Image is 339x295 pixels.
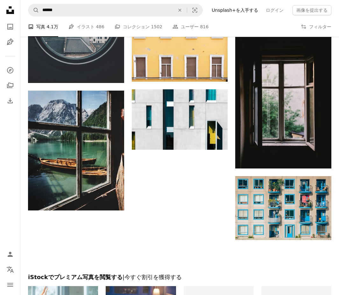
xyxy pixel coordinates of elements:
[235,93,331,99] a: 工場近くの開き窓を開ける
[173,4,187,16] button: 全てクリア
[151,23,162,30] span: 1502
[173,17,208,37] a: ユーザー 816
[132,47,228,52] a: 4つの窓とその前にベンチがある黄色い建物
[4,36,17,48] a: イラスト
[28,273,331,281] h2: iStockでプレミアム写真を閲覧する
[28,147,124,153] a: ドック近くの4隻の茶色い木造船
[4,64,17,77] a: 探す
[4,4,17,18] a: ホーム — Unsplash
[115,17,162,37] a: コレクション 1502
[4,94,17,107] a: ダウンロード履歴
[301,17,331,37] button: フィルター
[208,5,262,15] a: Unsplash+を入手する
[4,263,17,276] button: 言語
[96,23,104,30] span: 486
[28,4,203,17] form: サイト内でビジュアルを探す
[293,5,331,15] button: 画像を提出する
[4,20,17,33] a: 写真
[132,117,228,122] a: 複数の窓と黄色いドアのある建物
[123,274,182,280] span: | 今すぐ割引を獲得する
[132,89,228,150] img: 複数の窓と黄色いドアのある建物
[28,91,124,210] img: ドック近くの4隻の茶色い木造船
[235,25,331,168] img: 工場近くの開き窓を開ける
[68,17,104,37] a: イラスト 486
[200,23,208,30] span: 816
[4,278,17,291] button: メニュー
[4,79,17,92] a: コレクション
[28,4,39,16] button: Unsplashで検索する
[132,18,228,82] img: 4つの窓とその前にベンチがある黄色い建物
[235,176,331,240] img: 白と青のコンクリート造りの4階建ての建物
[4,248,17,261] a: ログイン / 登録する
[235,205,331,211] a: 白と青のコンクリート造りの4階建ての建物
[187,4,202,16] button: ビジュアル検索
[262,5,287,15] a: ログイン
